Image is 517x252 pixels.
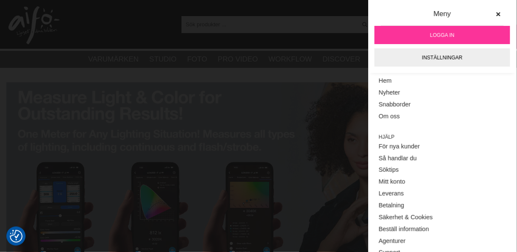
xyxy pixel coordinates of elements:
a: Så handlar du [379,152,506,164]
div: Meny [381,8,504,26]
a: För nya kunder [379,141,506,153]
button: Samtyckesinställningar [10,229,23,244]
input: Sök produkter ... [182,18,357,31]
a: Foto [187,54,207,65]
span: Logga in [430,31,455,39]
a: Snabborder [379,99,506,111]
span: Hjälp [379,133,506,141]
a: Hem [379,75,506,87]
a: Agenturer [379,235,506,247]
a: Säkerhet & Cookies [379,212,506,224]
a: Workflow [269,54,312,65]
a: Mitt konto [379,176,506,188]
a: Söktips [379,164,506,176]
a: Discover [323,54,361,65]
a: Inställningar [375,48,510,67]
a: Leverans [379,188,506,200]
a: Studio [149,54,176,65]
a: Pro Video [218,54,258,65]
a: Nyheter [379,87,506,99]
a: Logga in [375,26,510,44]
a: Varumärken [88,54,139,65]
img: Revisit consent button [10,230,23,243]
a: Om oss [379,111,506,123]
a: Beställ information [379,224,506,235]
a: Betalning [379,200,506,212]
img: logo.png [9,6,60,45]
